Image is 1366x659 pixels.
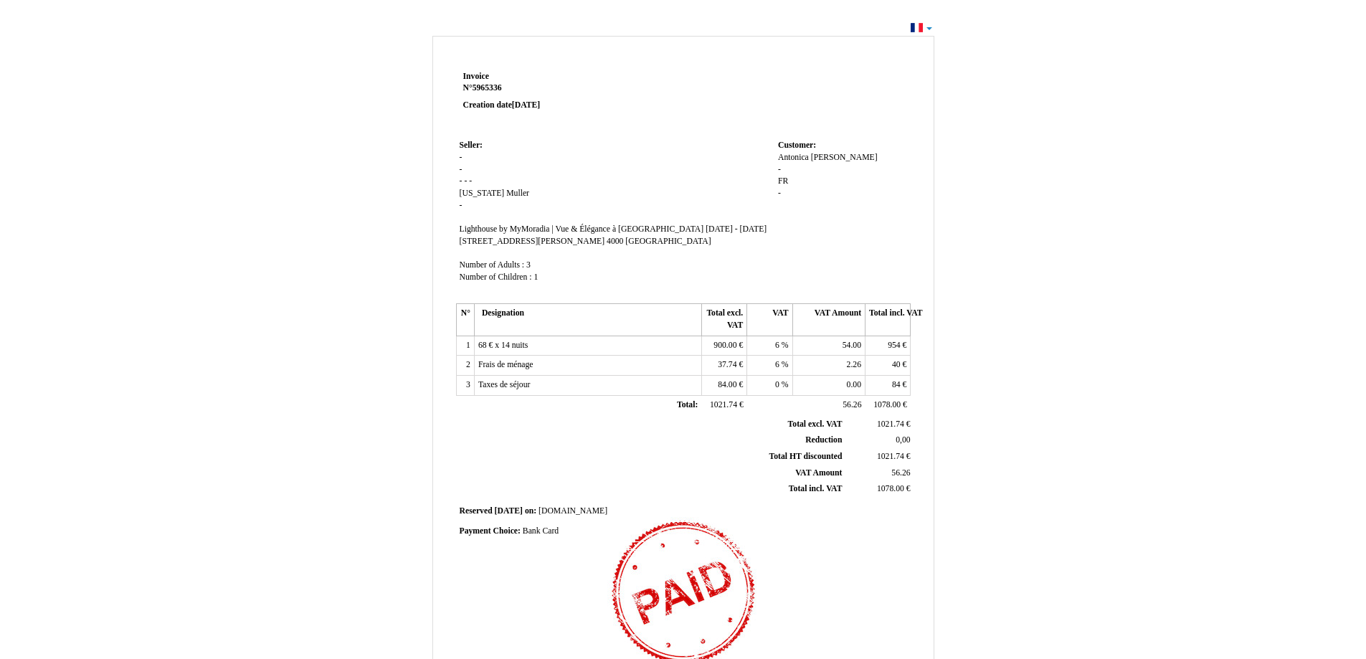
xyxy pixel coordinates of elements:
[847,360,861,369] span: 2.26
[769,452,842,461] span: Total HT discounted
[478,380,531,389] span: Taxes de séjour
[463,72,489,81] span: Invoice
[460,272,532,282] span: Number of Children :
[460,141,483,150] span: Seller:
[718,380,736,389] span: 84.00
[792,304,865,336] th: VAT Amount
[464,176,467,186] span: -
[845,481,913,498] td: €
[460,526,521,536] span: Payment Choice:
[625,237,711,246] span: [GEOGRAPHIC_DATA]
[747,336,792,356] td: %
[460,260,525,270] span: Number of Adults :
[778,141,816,150] span: Customer:
[805,435,842,445] span: Reduction
[710,400,737,409] span: 1021.74
[778,153,809,162] span: Antonica
[512,100,540,110] span: [DATE]
[892,380,901,389] span: 84
[891,468,910,478] span: 56.26
[539,506,607,516] span: [DOMAIN_NAME]
[495,506,523,516] span: [DATE]
[478,360,533,369] span: Frais de ménage
[473,83,502,93] span: 5965336
[478,341,528,350] span: 68 € x 14 nuits
[525,506,536,516] span: on:
[718,360,736,369] span: 37.74
[701,395,746,415] td: €
[865,376,911,396] td: €
[747,376,792,396] td: %
[845,417,913,432] td: €
[795,468,842,478] span: VAT Amount
[706,224,767,234] span: [DATE] - [DATE]
[506,189,529,198] span: Muller
[847,380,861,389] span: 0.00
[843,400,861,409] span: 56.26
[845,449,913,465] td: €
[775,341,779,350] span: 6
[865,356,911,376] td: €
[873,400,901,409] span: 1078.00
[788,419,843,429] span: Total excl. VAT
[747,356,792,376] td: %
[789,484,843,493] span: Total incl. VAT
[843,341,861,350] span: 54.00
[877,419,904,429] span: 1021.74
[713,341,736,350] span: 900.00
[888,341,901,350] span: 954
[778,189,781,198] span: -
[456,356,474,376] td: 2
[701,304,746,336] th: Total excl. VAT
[811,153,878,162] span: [PERSON_NAME]
[677,400,698,409] span: Total:
[533,272,538,282] span: 1
[463,82,635,94] strong: N°
[775,380,779,389] span: 0
[474,304,701,336] th: Designation
[865,336,911,356] td: €
[701,376,746,396] td: €
[778,165,781,174] span: -
[778,176,788,186] span: FR
[460,201,463,210] span: -
[896,435,910,445] span: 0,00
[463,100,541,110] strong: Creation date
[607,237,623,246] span: 4000
[526,260,531,270] span: 3
[892,360,901,369] span: 40
[877,484,904,493] span: 1078.00
[460,224,704,234] span: Lighthouse by MyMoradia | Vue & Élégance à [GEOGRAPHIC_DATA]
[877,452,904,461] span: 1021.74
[460,237,605,246] span: [STREET_ADDRESS][PERSON_NAME]
[460,153,463,162] span: -
[460,189,505,198] span: [US_STATE]
[460,165,463,174] span: -
[523,526,559,536] span: Bank Card
[460,506,493,516] span: Reserved
[456,336,474,356] td: 1
[460,176,463,186] span: -
[701,356,746,376] td: €
[865,304,911,336] th: Total incl. VAT
[701,336,746,356] td: €
[775,360,779,369] span: 6
[456,376,474,396] td: 3
[865,395,911,415] td: €
[469,176,472,186] span: -
[747,304,792,336] th: VAT
[456,304,474,336] th: N°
